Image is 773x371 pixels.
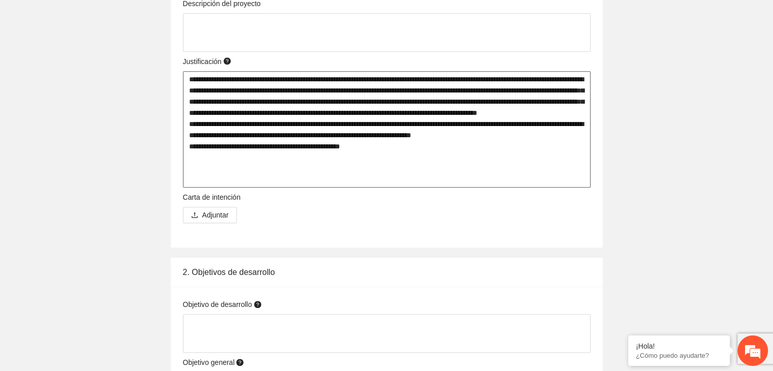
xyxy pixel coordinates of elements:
span: Objetivo de desarrollo [183,299,263,310]
textarea: Escriba su mensaje y pulse “Intro” [5,256,194,292]
span: question-circle [224,57,231,65]
div: 2. Objetivos de desarrollo [183,258,591,287]
span: Adjuntar [202,209,229,221]
span: Objetivo general [183,357,246,368]
span: Estamos en línea. [59,125,140,228]
span: question-circle [236,359,243,366]
div: Chatee con nosotros ahora [53,52,171,65]
span: question-circle [254,301,261,308]
div: Minimizar ventana de chat en vivo [167,5,191,29]
button: uploadAdjuntar [183,207,237,223]
p: ¿Cómo puedo ayudarte? [636,352,722,359]
div: ¡Hola! [636,342,722,350]
span: upload [191,211,198,220]
span: uploadAdjuntar [183,211,237,219]
span: Justificación [183,56,233,67]
span: Carta de intención [183,192,244,203]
